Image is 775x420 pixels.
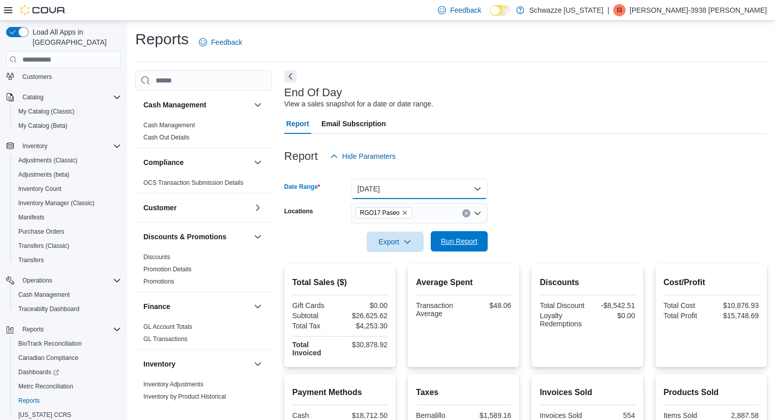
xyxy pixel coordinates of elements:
span: My Catalog (Classic) [18,107,75,116]
h3: End Of Day [284,87,342,99]
div: Total Profit [664,312,709,320]
a: Cash Management [14,289,74,301]
span: Promotion Details [143,265,192,273]
input: Dark Mode [490,5,511,16]
h3: Inventory [143,359,175,369]
a: Inventory Count Details [143,405,207,412]
span: Run Report [441,236,478,246]
h2: Taxes [416,386,511,399]
button: Metrc Reconciliation [10,379,125,394]
span: BioTrack Reconciliation [14,338,121,350]
span: [US_STATE] CCRS [18,411,71,419]
div: Invoices Sold [540,411,585,419]
span: RGO17 Paseo [355,207,412,218]
span: Metrc Reconciliation [18,382,73,390]
button: Inventory [252,358,264,370]
h3: Customer [143,203,176,213]
h3: Finance [143,301,170,312]
span: Inventory [22,142,47,150]
div: $1,589.16 [466,411,512,419]
a: Transfers (Classic) [14,240,73,252]
span: Adjustments (Classic) [14,154,121,166]
a: Purchase Orders [14,226,69,238]
span: Traceabilty Dashboard [18,305,79,313]
div: Discounts & Promotions [135,251,272,292]
div: Cash Management [135,119,272,148]
a: GL Transactions [143,335,188,343]
button: Inventory Count [10,182,125,196]
span: Transfers [14,254,121,266]
a: Cash Management [143,122,195,129]
span: Email Subscription [321,114,386,134]
a: Inventory Adjustments [143,381,203,388]
a: Reports [14,395,44,407]
button: Reports [2,322,125,337]
h2: Payment Methods [292,386,387,399]
h2: Average Spent [416,276,511,289]
span: Inventory by Product Historical [143,393,226,401]
button: Inventory [143,359,250,369]
button: Compliance [252,156,264,169]
label: Locations [284,207,313,215]
a: BioTrack Reconciliation [14,338,86,350]
span: Catalog [22,93,43,101]
div: $26,625.62 [342,312,387,320]
span: Inventory Manager (Classic) [18,199,95,207]
a: Inventory Manager (Classic) [14,197,99,209]
div: Transaction Average [416,301,462,318]
span: Reports [14,395,121,407]
button: Adjustments (beta) [10,167,125,182]
button: Catalog [18,91,47,103]
div: 2,887.58 [713,411,759,419]
a: Discounts [143,254,170,261]
span: Feedback [211,37,242,47]
a: Traceabilty Dashboard [14,303,83,315]
span: Hide Parameters [342,151,396,161]
button: Operations [18,274,56,287]
span: Purchase Orders [18,228,65,236]
a: OCS Transaction Submission Details [143,179,244,186]
button: Operations [2,273,125,288]
a: GL Account Totals [143,323,192,330]
img: Cova [20,5,66,15]
span: Transfers (Classic) [14,240,121,252]
h3: Report [284,150,318,162]
span: Promotions [143,277,174,286]
span: Inventory Manager (Classic) [14,197,121,209]
div: $0.00 [589,312,635,320]
span: Reports [18,397,40,405]
a: Manifests [14,211,48,223]
div: Subtotal [292,312,338,320]
div: Total Discount [540,301,585,310]
button: BioTrack Reconciliation [10,337,125,351]
span: Cash Management [14,289,121,301]
h2: Discounts [540,276,635,289]
button: Next [284,70,296,82]
a: Adjustments (beta) [14,169,74,181]
span: Dashboards [18,368,59,376]
div: Finance [135,321,272,349]
a: Metrc Reconciliation [14,380,77,393]
button: Open list of options [473,209,482,217]
button: Canadian Compliance [10,351,125,365]
button: Export [367,232,424,252]
span: Export [373,232,418,252]
span: Report [286,114,309,134]
div: Gift Cards [292,301,338,310]
button: My Catalog (Beta) [10,119,125,133]
span: Traceabilty Dashboard [14,303,121,315]
button: Discounts & Promotions [252,231,264,243]
span: Feedback [450,5,481,15]
div: $10,876.93 [713,301,759,310]
div: Items Sold [664,411,709,419]
div: $15,748.69 [713,312,759,320]
a: Inventory by Product Historical [143,393,226,400]
span: Dashboards [14,366,121,378]
span: Load All Apps in [GEOGRAPHIC_DATA] [28,27,121,47]
span: Transfers (Classic) [18,242,69,250]
button: Finance [143,301,250,312]
div: -$8,542.51 [589,301,635,310]
span: Customers [22,73,52,81]
button: Customers [2,69,125,84]
button: Customer [143,203,250,213]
